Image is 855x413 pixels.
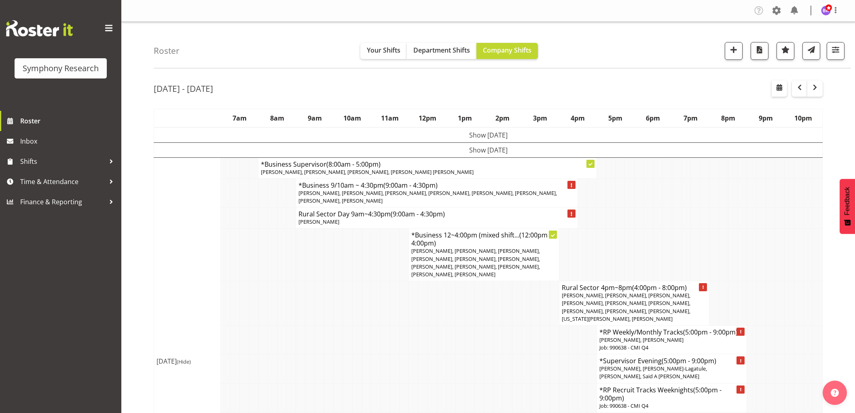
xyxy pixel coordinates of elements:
[599,402,745,410] p: Job: 990638 - CMI Q4
[326,160,381,169] span: (8:00am - 5:00pm)
[20,155,105,167] span: Shifts
[599,336,684,343] span: [PERSON_NAME], [PERSON_NAME]
[599,365,707,380] span: [PERSON_NAME], [PERSON_NAME]-Lagatule, [PERSON_NAME], Said A [PERSON_NAME]
[599,344,745,352] p: Job: 990638 - CMI Q4
[413,46,470,55] span: Department Shifts
[802,42,820,60] button: Send a list of all shifts for the selected filtered period to all rostered employees.
[725,42,743,60] button: Add a new shift
[6,20,73,36] img: Rosterit website logo
[484,109,521,127] th: 2pm
[634,109,672,127] th: 6pm
[334,109,371,127] th: 10am
[840,179,855,234] button: Feedback - Show survey
[154,142,823,157] td: Show [DATE]
[772,80,787,97] button: Select a specific date within the roster.
[20,176,105,188] span: Time & Attendance
[599,386,745,402] h4: *RP Recruit Tracks Weeknights
[446,109,484,127] th: 1pm
[483,46,531,55] span: Company Shifts
[476,43,538,59] button: Company Shifts
[23,62,99,74] div: Symphony Research
[827,42,844,60] button: Filter Shifts
[20,135,117,147] span: Inbox
[154,127,823,143] td: Show [DATE]
[298,189,557,204] span: [PERSON_NAME], [PERSON_NAME], [PERSON_NAME], [PERSON_NAME], [PERSON_NAME], [PERSON_NAME], [PERSON...
[562,284,707,292] h4: Rural Sector 4pm~8pm
[20,115,117,127] span: Roster
[154,46,180,55] h4: Roster
[154,83,213,94] h2: [DATE] - [DATE]
[371,109,409,127] th: 11am
[298,181,575,189] h4: *Business 9/10am ~ 4:30pm
[411,247,540,278] span: [PERSON_NAME], [PERSON_NAME], [PERSON_NAME], [PERSON_NAME], [PERSON_NAME], [PERSON_NAME], [PERSON...
[751,42,768,60] button: Download a PDF of the roster according to the set date range.
[391,210,445,218] span: (9:00am - 4:30pm)
[411,231,551,248] span: (12:00pm - 4:00pm)
[785,109,823,127] th: 10pm
[597,109,634,127] th: 5pm
[367,46,400,55] span: Your Shifts
[521,109,559,127] th: 3pm
[221,109,258,127] th: 7am
[632,283,687,292] span: (4:00pm - 8:00pm)
[662,356,716,365] span: (5:00pm - 9:00pm)
[298,210,575,218] h4: Rural Sector Day 9am~4:30pm
[709,109,747,127] th: 8pm
[599,357,745,365] h4: *Supervisor Evening
[821,6,831,15] img: bhavik-kanna1260.jpg
[177,358,191,365] span: (Hide)
[296,109,334,127] th: 9am
[672,109,709,127] th: 7pm
[599,328,745,336] h4: *RP Weekly/Monthly Tracks
[683,328,738,337] span: (5:00pm - 9:00pm)
[383,181,438,190] span: (9:00am - 4:30pm)
[408,109,446,127] th: 12pm
[360,43,407,59] button: Your Shifts
[747,109,785,127] th: 9pm
[777,42,794,60] button: Highlight an important date within the roster.
[844,187,851,215] span: Feedback
[298,218,339,225] span: [PERSON_NAME]
[407,43,476,59] button: Department Shifts
[258,109,296,127] th: 8am
[20,196,105,208] span: Finance & Reporting
[411,231,557,247] h4: *Business 12~4:00pm (mixed shift...
[559,109,597,127] th: 4pm
[562,292,690,322] span: [PERSON_NAME], [PERSON_NAME], [PERSON_NAME], [PERSON_NAME], [PERSON_NAME], [PERSON_NAME], [PERSON...
[599,385,722,402] span: (5:00pm - 9:00pm)
[261,160,594,168] h4: *Business Supervisor
[261,168,474,176] span: [PERSON_NAME], [PERSON_NAME], [PERSON_NAME], [PERSON_NAME] [PERSON_NAME]
[831,389,839,397] img: help-xxl-2.png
